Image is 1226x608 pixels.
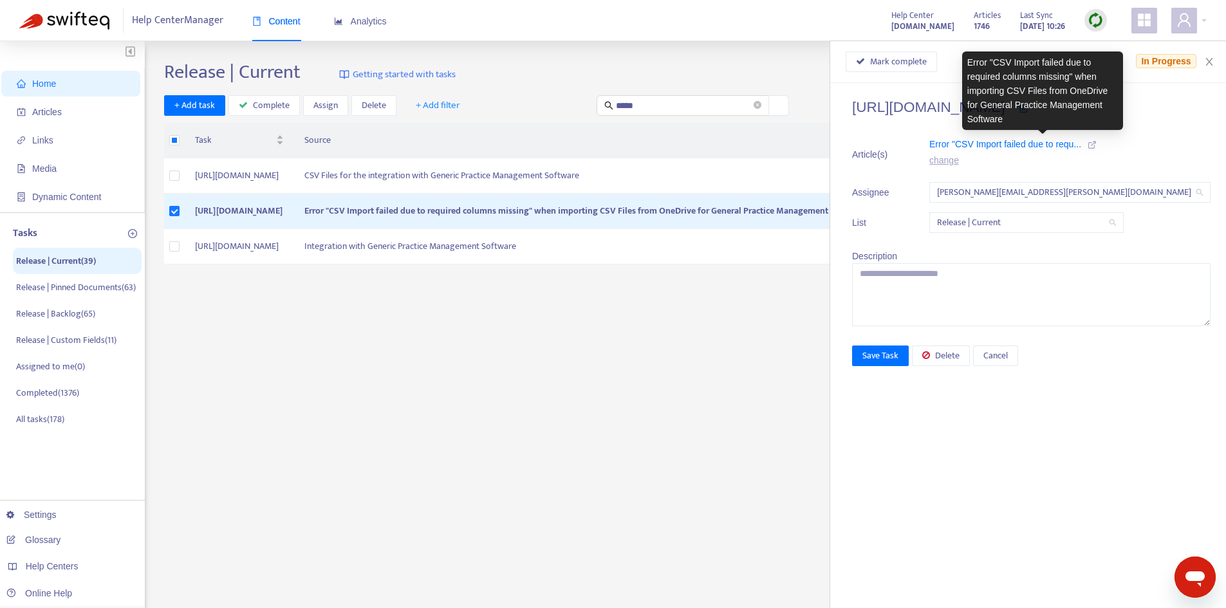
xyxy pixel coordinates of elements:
[1200,56,1218,68] button: Close
[1088,12,1104,28] img: sync.dc5367851b00ba804db3.png
[253,98,290,113] span: Complete
[891,19,954,33] a: [DOMAIN_NAME]
[17,136,26,145] span: link
[294,123,885,158] th: Source
[174,98,215,113] span: + Add task
[852,147,897,161] span: Article(s)
[862,349,898,363] span: Save Task
[937,213,1116,232] span: Release | Current
[974,8,1001,23] span: Articles
[937,183,1203,202] span: robyn.cowe@fyi.app
[962,51,1123,130] div: Error "CSV Import failed due to required columns missing" when importing CSV Files from OneDrive ...
[16,307,95,320] p: Release | Backlog ( 65 )
[974,19,990,33] strong: 1746
[351,95,396,116] button: Delete
[334,16,387,26] span: Analytics
[294,229,885,264] td: Integration with Generic Practice Management Software
[16,254,96,268] p: Release | Current ( 39 )
[1175,557,1216,598] iframe: Button to launch messaging window
[1137,12,1152,28] span: appstore
[912,345,970,366] button: Delete
[6,535,60,545] a: Glossary
[32,78,56,89] span: Home
[6,588,72,598] a: Online Help
[17,164,26,173] span: file-image
[6,510,57,520] a: Settings
[16,386,79,400] p: Completed ( 1376 )
[1109,219,1117,226] span: search
[852,216,897,230] span: List
[852,251,897,261] span: Description
[252,17,261,26] span: book
[1020,19,1065,33] strong: [DATE] 10:26
[929,139,1081,149] span: Error "CSV Import failed due to requ...
[16,333,116,347] p: Release | Custom Fields ( 11 )
[852,345,909,366] button: Save Task
[32,107,62,117] span: Articles
[852,185,897,199] span: Assignee
[846,51,937,72] button: Mark complete
[973,345,1018,366] button: Cancel
[852,98,1211,116] h4: [URL][DOMAIN_NAME]
[17,107,26,116] span: account-book
[185,194,294,229] td: [URL][DOMAIN_NAME]
[1196,189,1203,196] span: search
[16,412,64,426] p: All tasks ( 178 )
[935,349,960,363] span: Delete
[313,98,338,113] span: Assign
[132,8,223,33] span: Help Center Manager
[252,16,301,26] span: Content
[185,158,294,194] td: [URL][DOMAIN_NAME]
[1020,8,1053,23] span: Last Sync
[604,101,613,110] span: search
[17,192,26,201] span: container
[303,95,348,116] button: Assign
[304,133,864,147] span: Source
[983,349,1008,363] span: Cancel
[13,226,37,241] p: Tasks
[16,281,136,294] p: Release | Pinned Documents ( 63 )
[929,155,959,165] a: change
[32,192,101,202] span: Dynamic Content
[32,163,57,174] span: Media
[185,123,294,158] th: Task
[339,60,456,89] a: Getting started with tasks
[416,98,460,113] span: + Add filter
[32,135,53,145] span: Links
[17,79,26,88] span: home
[870,55,927,69] span: Mark complete
[164,60,301,84] h2: Release | Current
[754,101,761,109] span: close-circle
[228,95,300,116] button: Complete
[339,69,349,80] img: image-link
[294,194,885,229] td: Error "CSV Import failed due to required columns missing" when importing CSV Files from OneDrive ...
[754,99,761,111] span: close-circle
[1176,12,1192,28] span: user
[891,8,934,23] span: Help Center
[19,12,109,30] img: Swifteq
[406,95,470,116] button: + Add filter
[195,133,274,147] span: Task
[362,98,386,113] span: Delete
[128,229,137,238] span: plus-circle
[16,360,85,373] p: Assigned to me ( 0 )
[1204,57,1214,67] span: close
[1136,54,1196,68] span: In Progress
[164,95,225,116] button: + Add task
[26,561,79,571] span: Help Centers
[185,229,294,264] td: [URL][DOMAIN_NAME]
[334,17,343,26] span: area-chart
[294,158,885,194] td: CSV Files for the integration with Generic Practice Management Software
[353,68,456,82] span: Getting started with tasks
